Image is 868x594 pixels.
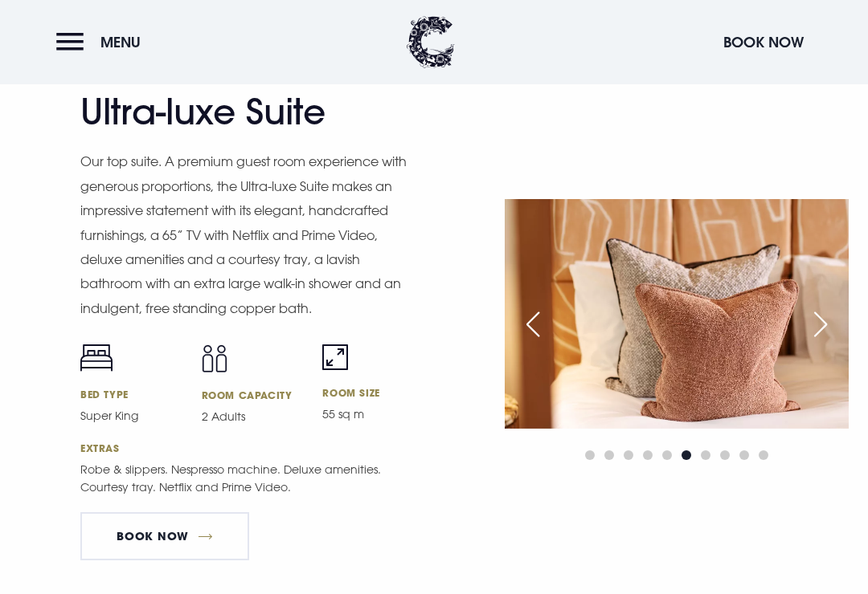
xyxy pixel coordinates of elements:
span: Go to slide 9 [739,450,749,460]
img: Clandeboye Lodge [407,16,455,68]
div: Previous slide [513,307,553,342]
span: Go to slide 8 [720,450,730,460]
p: Super King [80,407,182,425]
img: Bed icon [80,344,113,372]
a: Book Now [80,512,249,560]
img: Room size icon [322,344,348,370]
button: Menu [56,25,149,59]
h6: Bed type [80,388,182,401]
span: Go to slide 4 [643,450,653,460]
span: Go to slide 1 [585,450,595,460]
span: Go to slide 2 [604,450,614,460]
span: Go to slide 5 [662,450,672,460]
span: Menu [100,33,141,51]
img: Hotel in Bangor Northern Ireland [505,199,849,428]
h6: Room capacity [202,389,304,401]
p: Robe & slippers. Nespresso machine. Deluxe amenities. Courtesy tray. Netflix and Prime Video. [80,461,410,496]
span: Go to slide 6 [682,450,691,460]
p: 55 sq m [322,405,424,423]
p: 2 Adults [202,408,304,425]
span: Go to slide 7 [701,450,710,460]
p: Our top suite. A premium guest room experience with generous proportions, the Ultra-luxe Suite ma... [80,149,410,320]
img: Capacity icon [202,344,227,372]
h6: Room size [322,386,424,399]
span: Go to slide 3 [624,450,633,460]
span: Go to slide 10 [759,450,768,460]
h2: Ultra-luxe Suite [80,91,394,133]
button: Book Now [715,25,812,59]
h6: Extras [80,441,424,454]
div: Next slide [800,307,841,342]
